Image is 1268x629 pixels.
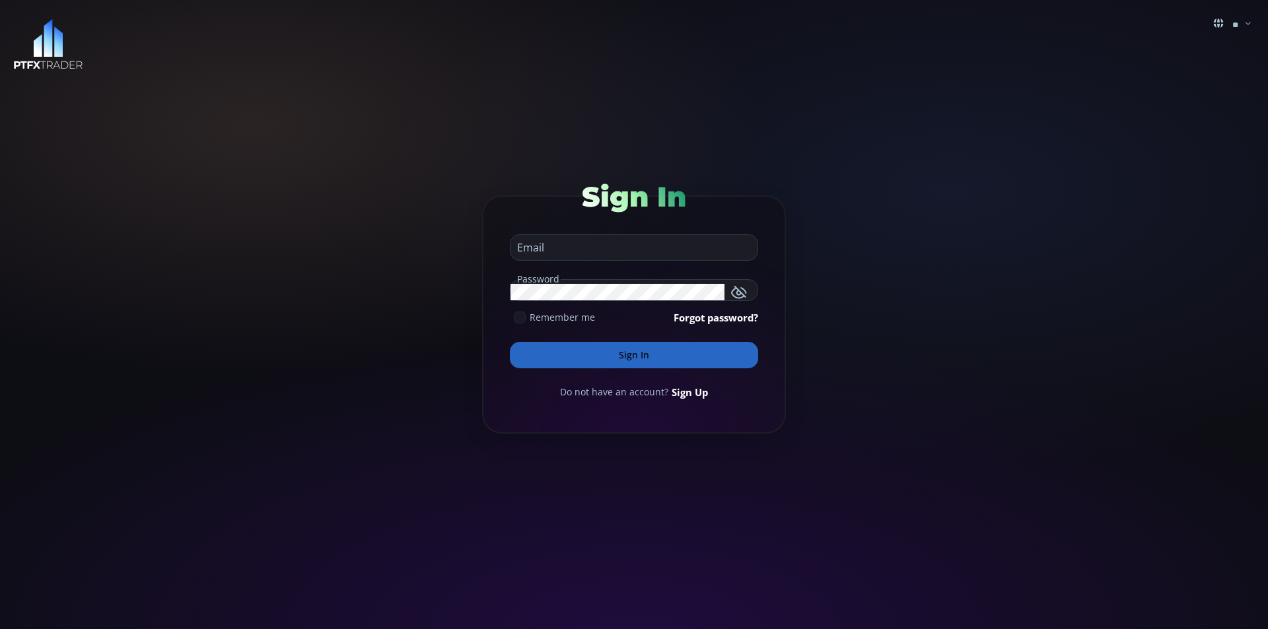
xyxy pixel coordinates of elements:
[13,19,83,70] img: LOGO
[510,385,758,399] div: Do not have an account?
[530,310,595,324] span: Remember me
[672,385,708,399] a: Sign Up
[674,310,758,325] a: Forgot password?
[582,180,686,214] span: Sign In
[510,342,758,368] button: Sign In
